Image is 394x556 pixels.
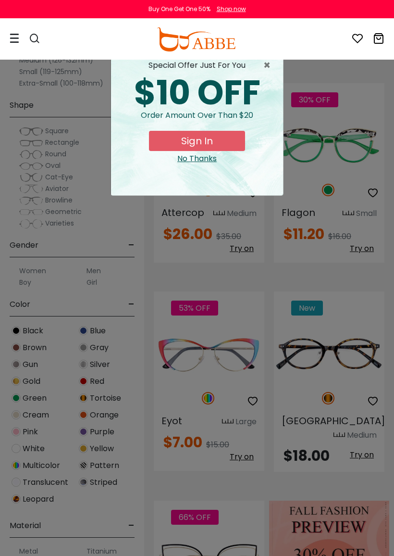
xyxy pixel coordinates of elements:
a: Shop now [212,5,246,13]
button: Sign In [149,131,245,151]
div: Order amount over than $20 [119,110,275,131]
div: Close [119,153,275,164]
div: special offer just for you [119,60,275,71]
div: Shop now [217,5,246,13]
img: abbeglasses.com [157,27,235,51]
button: Close [263,60,275,71]
div: $10 OFF [119,76,275,110]
div: Buy One Get One 50% [148,5,210,13]
span: × [263,60,275,71]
